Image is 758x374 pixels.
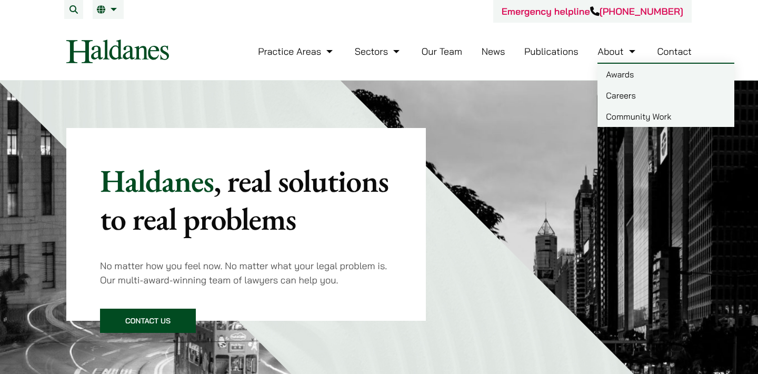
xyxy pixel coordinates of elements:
a: Publications [524,45,579,57]
a: About [597,45,637,57]
p: Haldanes [100,162,392,238]
a: Awards [597,64,734,85]
a: Emergency helpline[PHONE_NUMBER] [502,5,683,17]
a: Community Work [597,106,734,127]
a: Practice Areas [258,45,335,57]
a: Our Team [422,45,462,57]
a: EN [97,5,119,14]
a: News [482,45,505,57]
mark: , real solutions to real problems [100,160,388,239]
a: Careers [597,85,734,106]
a: Contact Us [100,309,196,333]
img: Logo of Haldanes [66,40,169,63]
a: Sectors [355,45,402,57]
p: No matter how you feel now. No matter what your legal problem is. Our multi-award-winning team of... [100,259,392,287]
a: Contact [657,45,692,57]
